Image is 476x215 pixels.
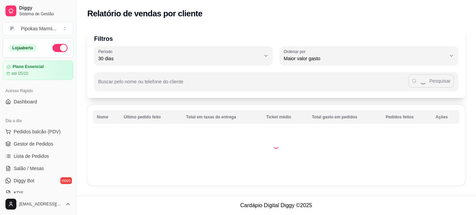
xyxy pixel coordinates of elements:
div: Dia a dia [3,115,73,126]
a: Plano Essencialaté 05/10 [3,61,73,80]
div: Loading [273,142,280,149]
a: Salão / Mesas [3,163,73,174]
a: Diggy Botnovo [3,175,73,186]
label: Ordenar por [284,49,308,54]
span: Diggy Bot [14,177,34,184]
span: KDS [14,189,24,196]
a: Lista de Pedidos [3,151,73,162]
footer: Cardápio Digital Diggy © 2025 [76,196,476,215]
button: Ordenar porMaior valor gasto [280,46,458,65]
span: Dashboard [14,98,37,105]
span: Diggy [19,5,71,11]
article: até 05/10 [11,71,28,76]
input: Buscar pelo nome ou telefone do cliente [98,81,408,88]
div: Acesso Rápido [3,85,73,96]
button: Período30 dias [94,46,273,65]
span: Lista de Pedidos [14,153,49,160]
span: P [9,25,15,32]
div: Loja aberta [9,44,37,52]
span: 30 dias [98,55,261,62]
button: Pedidos balcão (PDV) [3,126,73,137]
a: KDS [3,187,73,198]
span: Salão / Mesas [14,165,44,172]
a: Dashboard [3,96,73,107]
p: Filtros [94,34,458,44]
span: Maior valor gasto [284,55,446,62]
span: Pedidos balcão (PDV) [14,128,61,135]
a: DiggySistema de Gestão [3,3,73,19]
button: Select a team [3,22,73,35]
span: [EMAIL_ADDRESS][DOMAIN_NAME] [19,201,62,207]
div: Pipokas Marmi ... [21,25,56,32]
a: Gestor de Pedidos [3,138,73,149]
label: Período [98,49,115,54]
article: Plano Essencial [13,64,44,69]
span: Sistema de Gestão [19,11,71,17]
button: Alterar Status [53,44,68,52]
button: [EMAIL_ADDRESS][DOMAIN_NAME] [3,196,73,212]
h2: Relatório de vendas por cliente [87,8,203,19]
span: Gestor de Pedidos [14,140,53,147]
